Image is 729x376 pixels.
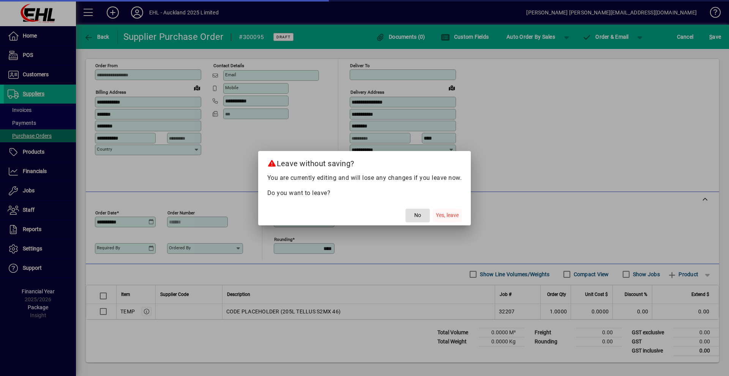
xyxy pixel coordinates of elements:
[267,189,462,198] p: Do you want to leave?
[414,211,421,219] span: No
[433,209,462,222] button: Yes, leave
[406,209,430,222] button: No
[436,211,459,219] span: Yes, leave
[258,151,471,173] h2: Leave without saving?
[267,173,462,182] p: You are currently editing and will lose any changes if you leave now.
